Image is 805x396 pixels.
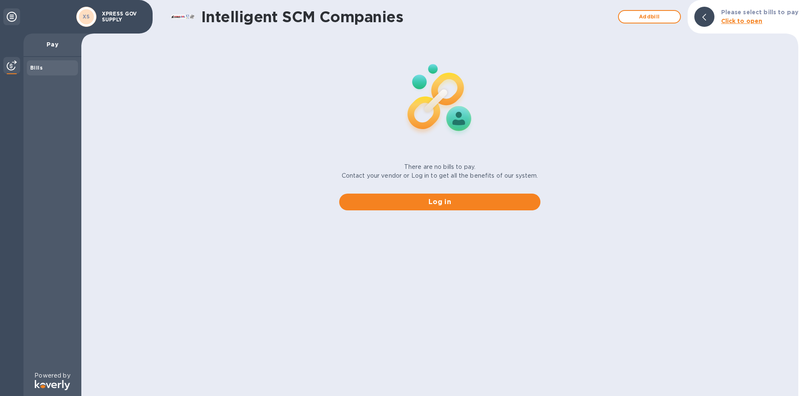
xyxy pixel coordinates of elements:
[342,163,538,180] p: There are no bills to pay. Contact your vendor or Log in to get all the benefits of our system.
[626,12,673,22] span: Add bill
[339,194,540,210] button: Log in
[35,380,70,390] img: Logo
[34,371,70,380] p: Powered by
[618,10,681,23] button: Addbill
[30,65,43,71] b: Bills
[721,18,763,24] b: Click to open
[201,8,614,26] h1: Intelligent SCM Companies
[102,11,144,23] p: XPRESS GOV SUPPLY
[83,13,90,20] b: XS
[346,197,534,207] span: Log in
[721,9,798,16] b: Please select bills to pay
[30,40,75,49] p: Pay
